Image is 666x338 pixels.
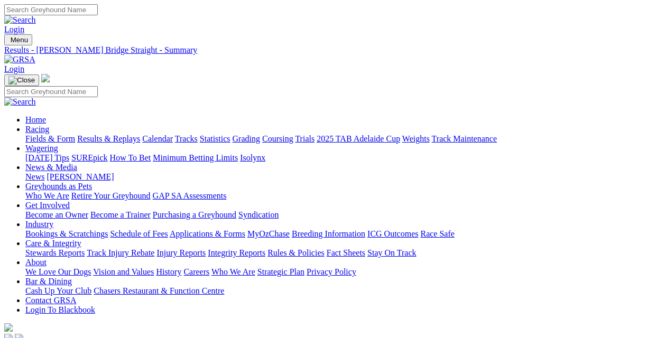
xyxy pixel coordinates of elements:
a: Chasers Restaurant & Function Centre [94,286,224,295]
a: Results & Replays [77,134,140,143]
a: Bookings & Scratchings [25,229,108,238]
a: Bar & Dining [25,277,72,286]
a: News & Media [25,163,77,172]
a: Breeding Information [292,229,365,238]
a: Grading [233,134,260,143]
a: Results - [PERSON_NAME] Bridge Straight - Summary [4,45,662,55]
div: Care & Integrity [25,248,662,258]
a: Integrity Reports [208,248,265,257]
a: Schedule of Fees [110,229,168,238]
a: Wagering [25,144,58,153]
a: SUREpick [71,153,107,162]
a: Home [25,115,46,124]
img: Close [8,76,35,84]
a: Track Maintenance [432,134,497,143]
a: Statistics [200,134,230,143]
a: Cash Up Your Club [25,286,91,295]
a: Isolynx [240,153,265,162]
a: Become an Owner [25,210,88,219]
div: Bar & Dining [25,286,662,296]
a: Minimum Betting Limits [153,153,238,162]
div: News & Media [25,172,662,182]
img: logo-grsa-white.png [4,323,13,332]
a: Stay On Track [367,248,416,257]
a: ICG Outcomes [367,229,418,238]
a: Rules & Policies [267,248,325,257]
a: GAP SA Assessments [153,191,227,200]
a: [PERSON_NAME] [47,172,114,181]
a: Greyhounds as Pets [25,182,92,191]
img: logo-grsa-white.png [41,74,50,82]
a: Race Safe [420,229,454,238]
input: Search [4,86,98,97]
a: Industry [25,220,53,229]
img: Search [4,15,36,25]
a: Care & Integrity [25,239,81,248]
a: History [156,267,181,276]
a: News [25,172,44,181]
input: Search [4,4,98,15]
a: About [25,258,47,267]
a: Track Injury Rebate [87,248,154,257]
a: We Love Our Dogs [25,267,91,276]
a: Vision and Values [93,267,154,276]
div: About [25,267,662,277]
a: Syndication [238,210,279,219]
a: Trials [295,134,314,143]
a: How To Bet [110,153,151,162]
a: Who We Are [211,267,255,276]
a: Privacy Policy [307,267,356,276]
div: Wagering [25,153,662,163]
a: [DATE] Tips [25,153,69,162]
a: Injury Reports [156,248,206,257]
a: Who We Are [25,191,69,200]
a: Coursing [262,134,293,143]
button: Toggle navigation [4,34,32,45]
a: Get Involved [25,201,70,210]
button: Toggle navigation [4,74,39,86]
a: Login [4,25,24,34]
a: Contact GRSA [25,296,76,305]
a: Calendar [142,134,173,143]
div: Racing [25,134,662,144]
div: Get Involved [25,210,662,220]
div: Industry [25,229,662,239]
a: Tracks [175,134,198,143]
a: Careers [183,267,209,276]
a: Login [4,64,24,73]
img: Search [4,97,36,107]
a: Applications & Forms [170,229,245,238]
div: Greyhounds as Pets [25,191,662,201]
a: Strategic Plan [257,267,304,276]
a: 2025 TAB Adelaide Cup [317,134,400,143]
span: Menu [11,36,28,44]
a: Fields & Form [25,134,75,143]
a: Racing [25,125,49,134]
a: Login To Blackbook [25,305,95,314]
a: Retire Your Greyhound [71,191,151,200]
a: Weights [402,134,430,143]
a: Stewards Reports [25,248,85,257]
a: Fact Sheets [327,248,365,257]
a: MyOzChase [247,229,290,238]
a: Purchasing a Greyhound [153,210,236,219]
img: GRSA [4,55,35,64]
a: Become a Trainer [90,210,151,219]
